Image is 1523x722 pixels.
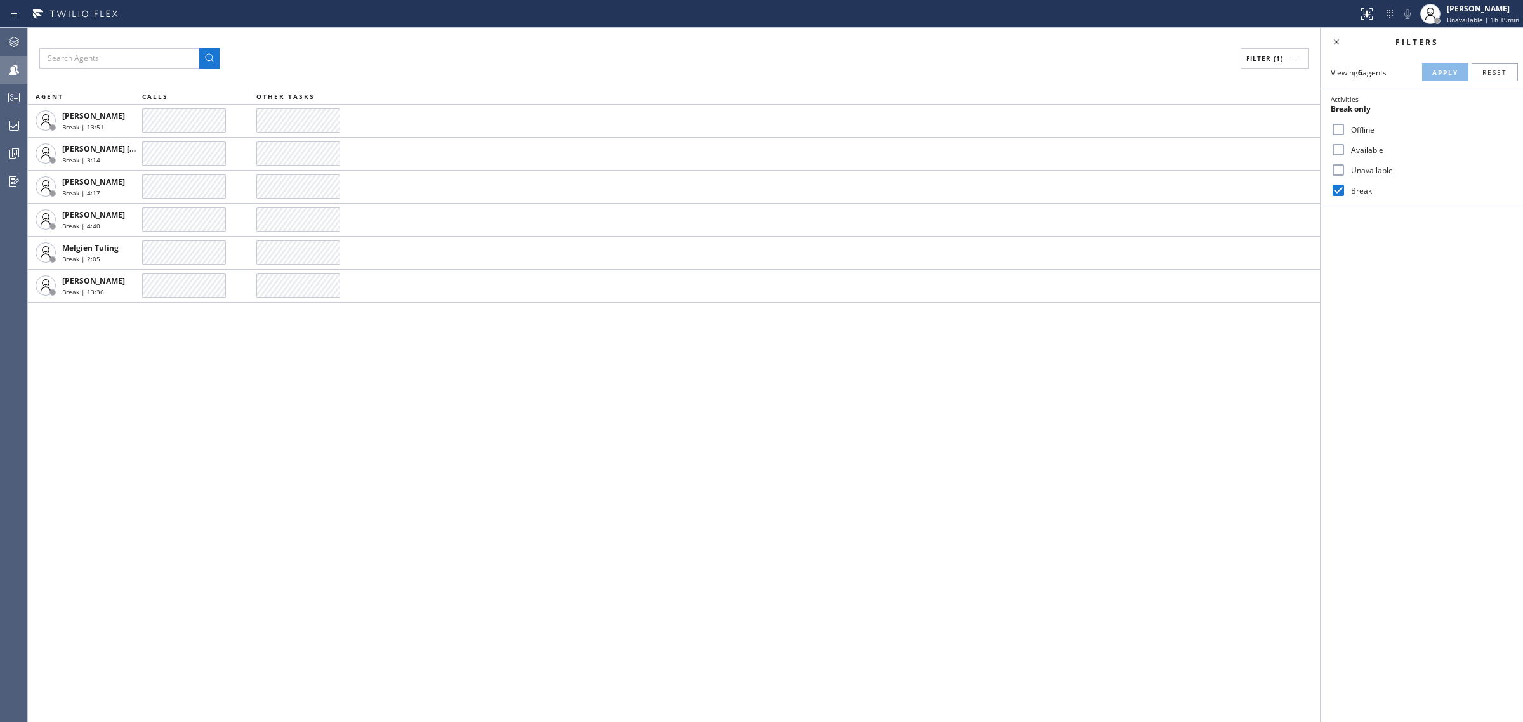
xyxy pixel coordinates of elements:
[62,209,125,220] span: [PERSON_NAME]
[1472,63,1518,81] button: Reset
[1346,145,1513,155] label: Available
[1447,3,1519,14] div: [PERSON_NAME]
[1422,63,1468,81] button: Apply
[62,176,125,187] span: [PERSON_NAME]
[1246,54,1283,63] span: Filter (1)
[62,110,125,121] span: [PERSON_NAME]
[62,275,125,286] span: [PERSON_NAME]
[62,242,119,253] span: Melgien Tuling
[62,287,104,296] span: Break | 13:36
[142,92,168,101] span: CALLS
[1399,5,1416,23] button: Mute
[1241,48,1309,69] button: Filter (1)
[1331,95,1513,103] div: Activities
[1447,15,1519,24] span: Unavailable | 1h 19min
[62,221,100,230] span: Break | 4:40
[62,254,100,263] span: Break | 2:05
[62,143,190,154] span: [PERSON_NAME] [PERSON_NAME]
[1395,37,1439,48] span: Filters
[1482,68,1507,77] span: Reset
[62,188,100,197] span: Break | 4:17
[1331,67,1387,78] span: Viewing agents
[62,122,104,131] span: Break | 13:51
[39,48,199,69] input: Search Agents
[1432,68,1458,77] span: Apply
[1346,124,1513,135] label: Offline
[1346,165,1513,176] label: Unavailable
[1346,185,1513,196] label: Break
[62,155,100,164] span: Break | 3:14
[1331,103,1371,114] span: Break only
[36,92,63,101] span: AGENT
[1358,67,1362,78] strong: 6
[256,92,315,101] span: OTHER TASKS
